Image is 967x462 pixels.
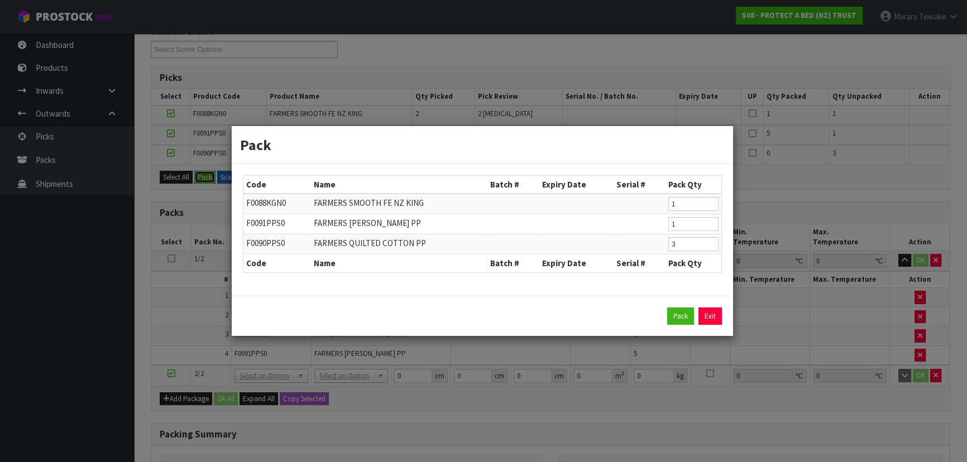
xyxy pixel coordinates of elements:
a: Exit [698,307,722,325]
span: F0088KGN0 [246,198,286,208]
th: Batch # [487,254,539,272]
span: FARMERS SMOOTH FE NZ KING [314,198,424,208]
th: Pack Qty [666,254,721,272]
th: Pack Qty [666,176,721,194]
th: Serial # [614,254,666,272]
th: Expiry Date [539,254,614,272]
span: F0091PPS0 [246,218,285,228]
th: Code [243,176,311,194]
span: F0090PPS0 [246,238,285,248]
h3: Pack [240,134,725,155]
th: Code [243,254,311,272]
th: Serial # [614,176,666,194]
th: Expiry Date [539,176,614,194]
th: Name [311,254,487,272]
th: Name [311,176,487,194]
th: Batch # [487,176,539,194]
span: FARMERS [PERSON_NAME] PP [314,218,421,228]
span: FARMERS QUILTED COTTON PP [314,238,426,248]
button: Pack [667,307,694,325]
